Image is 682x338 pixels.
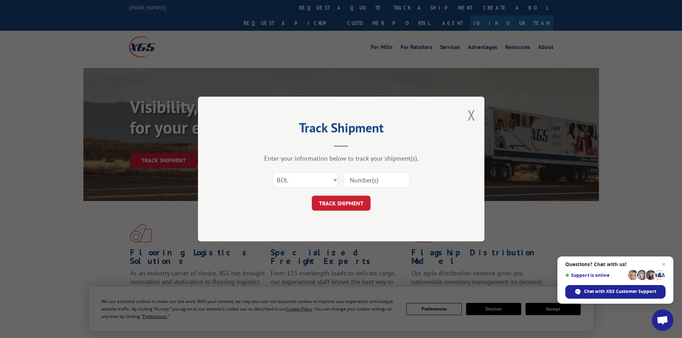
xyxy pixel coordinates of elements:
[565,261,666,267] span: Questions? Chat with us!
[344,172,410,187] input: Number(s)
[652,309,673,331] div: Open chat
[234,154,449,162] div: Enter your information below to track your shipment(s).
[565,285,666,299] div: Chat with XGS Customer Support
[234,123,449,136] h2: Track Shipment
[565,273,625,278] span: Support is online
[659,260,668,269] span: Close chat
[312,196,371,211] button: TRACK SHIPMENT
[584,288,656,295] span: Chat with XGS Customer Support
[468,106,475,124] button: Close modal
